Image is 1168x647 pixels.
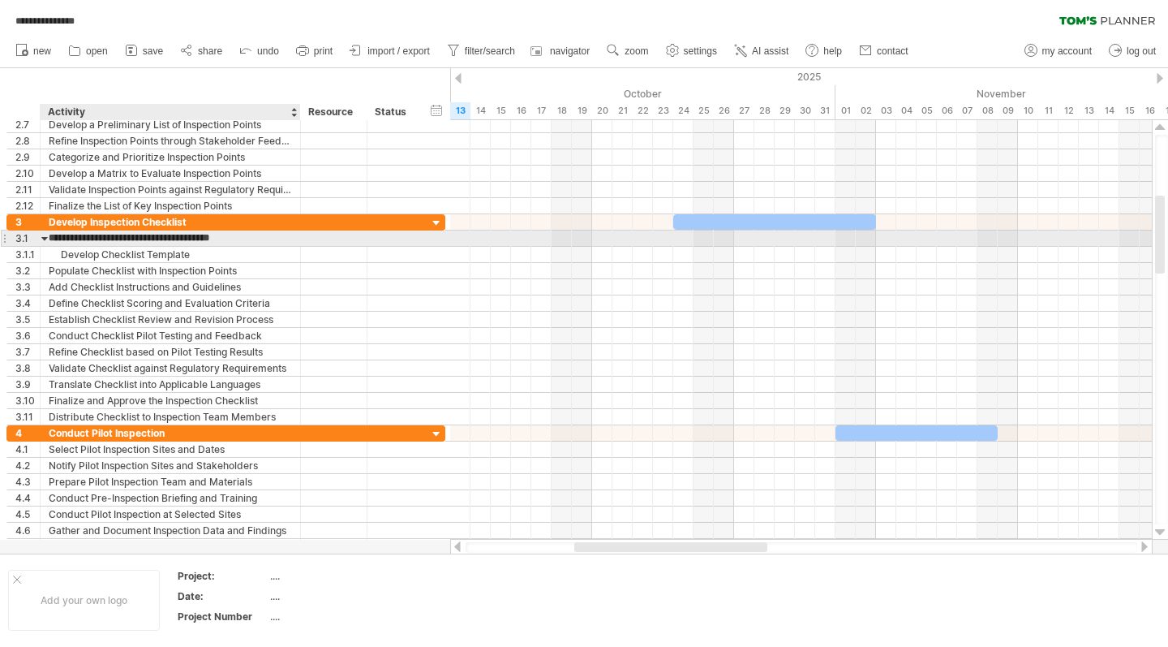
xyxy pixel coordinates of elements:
[15,377,40,392] div: 3.9
[592,102,612,119] div: Monday, 20 October 2025
[15,279,40,295] div: 3.3
[15,360,40,376] div: 3.8
[1079,102,1099,119] div: Thursday, 13 November 2025
[121,41,168,62] a: save
[1105,41,1161,62] a: log out
[15,214,40,230] div: 3
[270,569,406,583] div: ....
[15,166,40,181] div: 2.10
[178,569,267,583] div: Project:
[15,539,40,554] div: 4.7
[15,247,40,262] div: 3.1.1
[15,507,40,522] div: 4.5
[49,490,292,506] div: Conduct Pre-Inspection Briefing and Training
[572,102,592,119] div: Sunday, 19 October 2025
[15,474,40,490] div: 4.3
[15,182,40,197] div: 2.11
[1018,102,1038,119] div: Monday, 10 November 2025
[801,41,847,62] a: help
[15,231,40,246] div: 3.1
[896,102,917,119] div: Tuesday, 4 November 2025
[49,117,292,132] div: Develop a Preliminary List of Inspection Points
[550,45,590,57] span: navigator
[198,45,222,57] span: share
[8,570,160,631] div: Add your own logo
[835,102,856,119] div: Saturday, 1 November 2025
[1140,102,1160,119] div: Sunday, 16 November 2025
[633,102,653,119] div: Wednesday, 22 October 2025
[292,41,337,62] a: print
[775,102,795,119] div: Wednesday, 29 October 2025
[367,45,430,57] span: import / export
[877,45,908,57] span: contact
[15,198,40,214] div: 2.12
[856,102,876,119] div: Sunday, 2 November 2025
[15,393,40,408] div: 3.10
[1038,102,1058,119] div: Tuesday, 11 November 2025
[734,102,754,119] div: Monday, 27 October 2025
[15,425,40,441] div: 4
[957,102,977,119] div: Friday, 7 November 2025
[49,344,292,360] div: Refine Checklist based on Pilot Testing Results
[662,41,722,62] a: settings
[653,102,673,119] div: Thursday, 23 October 2025
[754,102,775,119] div: Tuesday, 28 October 2025
[511,102,531,119] div: Thursday, 16 October 2025
[49,393,292,408] div: Finalize and Approve the Inspection Checklist
[86,45,108,57] span: open
[49,328,292,343] div: Conduct Checklist Pilot Testing and Feedback
[308,104,358,120] div: Resource
[443,41,520,62] a: filter/search
[730,41,793,62] a: AI assist
[49,182,292,197] div: Validate Inspection Points against Regulatory Requirements
[15,458,40,473] div: 4.2
[49,377,292,392] div: Translate Checklist into Applicable Languages
[625,45,648,57] span: zoom
[917,102,937,119] div: Wednesday, 5 November 2025
[937,102,957,119] div: Thursday, 6 November 2025
[49,295,292,311] div: Define Checklist Scoring and Evaluation Criteria
[823,45,842,57] span: help
[64,41,113,62] a: open
[1042,45,1092,57] span: my account
[876,102,896,119] div: Monday, 3 November 2025
[450,102,470,119] div: Monday, 13 October 2025
[49,312,292,327] div: Establish Checklist Review and Revision Process
[49,198,292,214] div: Finalize the List of Key Inspection Points
[49,425,292,441] div: Conduct Pilot Inspection
[693,102,714,119] div: Saturday, 25 October 2025
[612,102,633,119] div: Tuesday, 21 October 2025
[49,214,292,230] div: Develop Inspection Checklist
[143,45,163,57] span: save
[684,45,717,57] span: settings
[33,45,51,57] span: new
[15,328,40,343] div: 3.6
[235,41,284,62] a: undo
[1099,102,1119,119] div: Friday, 14 November 2025
[15,149,40,165] div: 2.9
[531,102,552,119] div: Friday, 17 October 2025
[49,149,292,165] div: Categorize and Prioritize Inspection Points
[15,295,40,311] div: 3.4
[528,41,595,62] a: navigator
[15,523,40,538] div: 4.6
[1020,41,1097,62] a: my account
[465,45,515,57] span: filter/search
[49,279,292,295] div: Add Checklist Instructions and Guidelines
[15,490,40,506] div: 4.4
[795,102,815,119] div: Thursday, 30 October 2025
[603,41,653,62] a: zoom
[270,589,406,603] div: ....
[49,458,292,473] div: Notify Pilot Inspection Sites and Stakeholders
[346,41,435,62] a: import / export
[270,610,406,623] div: ....
[176,41,227,62] a: share
[49,133,292,149] div: Refine Inspection Points through Stakeholder Feedback
[15,312,40,327] div: 3.5
[1127,45,1156,57] span: log out
[815,102,835,119] div: Friday, 31 October 2025
[49,539,292,554] div: Conduct Post-Inspection Debriefing and Review
[855,41,913,62] a: contact
[49,474,292,490] div: Prepare Pilot Inspection Team and Materials
[178,610,267,623] div: Project Number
